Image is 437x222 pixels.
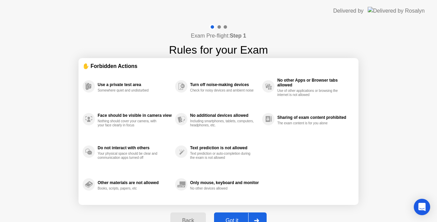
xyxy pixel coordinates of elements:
[98,152,162,160] div: Your physical space should be clear and communication apps turned off
[277,78,351,87] div: No other Apps or Browser tabs allowed
[190,145,259,150] div: Text prediction is not allowed
[98,180,172,185] div: Other materials are not allowed
[191,32,246,40] h4: Exam Pre-flight:
[414,199,430,215] div: Open Intercom Messenger
[190,152,255,160] div: Text prediction or auto-completion during the exam is not allowed
[98,145,172,150] div: Do not interact with others
[333,7,364,15] div: Delivered by
[277,115,351,120] div: Sharing of exam content prohibited
[230,33,246,39] b: Step 1
[190,180,259,185] div: Only mouse, keyboard and monitor
[190,113,259,118] div: No additional devices allowed
[83,62,354,70] div: ✋ Forbidden Actions
[190,82,259,87] div: Turn off noise-making devices
[190,119,255,127] div: Including smartphones, tablets, computers, headphones, etc.
[98,88,162,93] div: Somewhere quiet and undisturbed
[190,88,255,93] div: Check for noisy devices and ambient noise
[98,119,162,127] div: Nothing should cover your camera, with your face clearly in focus
[98,113,172,118] div: Face should be visible in camera view
[277,121,342,125] div: The exam content is for you alone
[277,89,342,97] div: Use of other applications or browsing the internet is not allowed
[190,186,255,191] div: No other devices allowed
[98,186,162,191] div: Books, scripts, papers, etc
[98,82,172,87] div: Use a private test area
[368,7,425,15] img: Delivered by Rosalyn
[169,42,268,58] h1: Rules for your Exam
